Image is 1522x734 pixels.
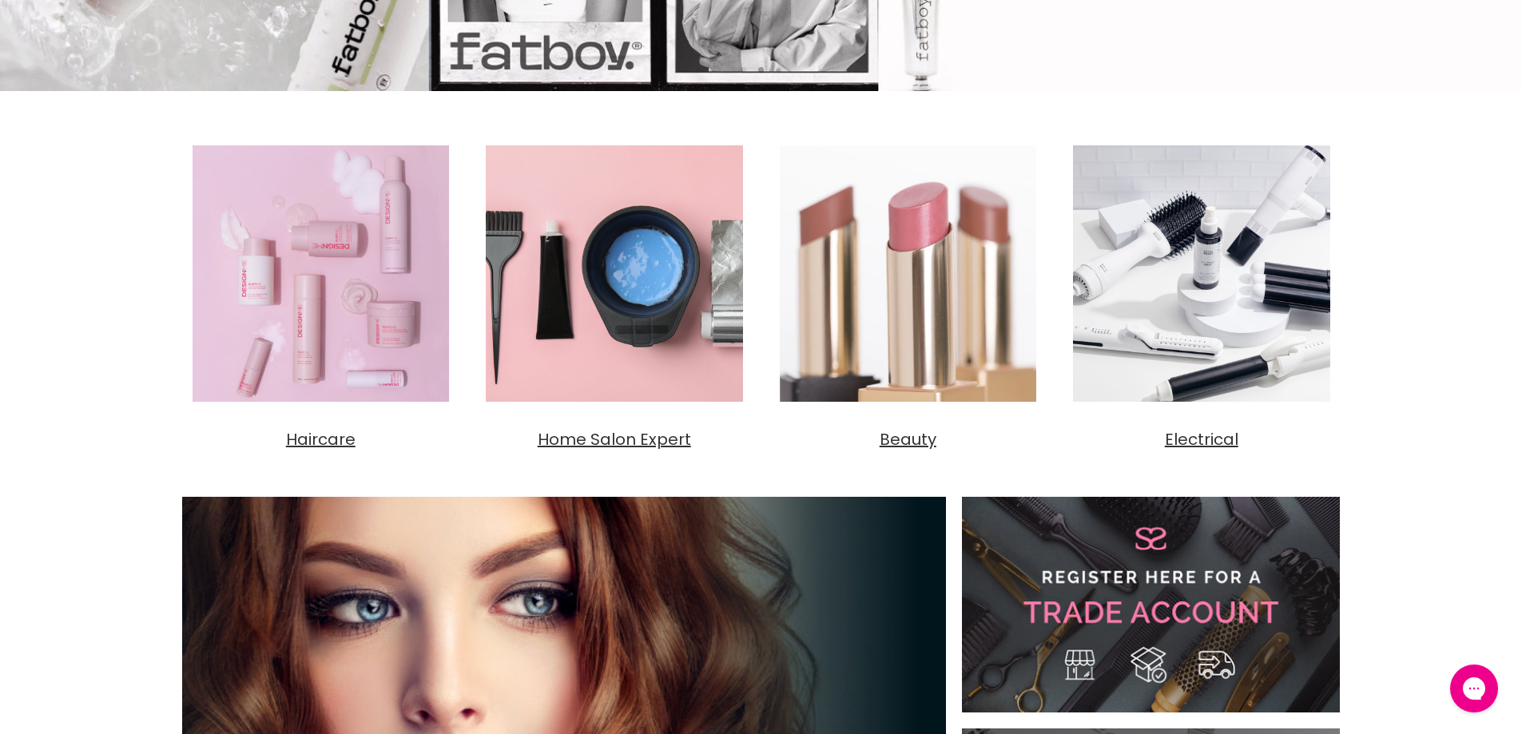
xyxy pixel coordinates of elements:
[475,135,753,450] a: Home Salon Expert Home Salon Expert
[769,135,1047,413] img: Beauty
[758,67,764,73] li: Page dot 2
[741,67,746,73] li: Page dot 1
[1063,135,1341,413] img: Electrical
[182,135,460,450] a: Haircare Haircare
[475,135,753,413] img: Home Salon Expert
[538,428,691,450] span: Home Salon Expert
[286,428,356,450] span: Haircare
[182,135,460,413] img: Haircare
[1442,659,1506,718] iframe: Gorgias live chat messenger
[1063,135,1341,450] a: Electrical Electrical
[880,428,936,450] span: Beauty
[776,67,781,73] li: Page dot 3
[769,135,1047,450] a: Beauty Beauty
[1165,428,1238,450] span: Electrical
